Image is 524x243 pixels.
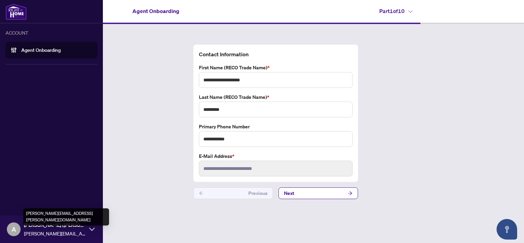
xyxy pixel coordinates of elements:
span: Next [284,188,294,199]
div: ACCOUNT [5,29,97,36]
h4: Contact Information [199,50,353,58]
span: A [12,224,16,234]
span: arrow-right [348,191,353,196]
div: [PERSON_NAME][EMAIL_ADDRESS][PERSON_NAME][DOMAIN_NAME] [23,208,109,225]
label: E-mail Address [199,152,353,160]
h4: Part 1 of 10 [379,7,413,15]
button: Next [278,187,358,199]
span: [PERSON_NAME][EMAIL_ADDRESS][PERSON_NAME][DOMAIN_NAME] [24,230,86,237]
button: Previous [193,187,273,199]
label: Last Name (RECO Trade Name) [199,93,353,101]
a: Agent Onboarding [21,47,61,53]
label: Primary Phone Number [199,123,353,130]
img: logo [5,3,27,20]
h4: Agent Onboarding [132,7,179,15]
label: First Name (RECO Trade Name) [199,64,353,71]
button: Open asap [497,219,517,240]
